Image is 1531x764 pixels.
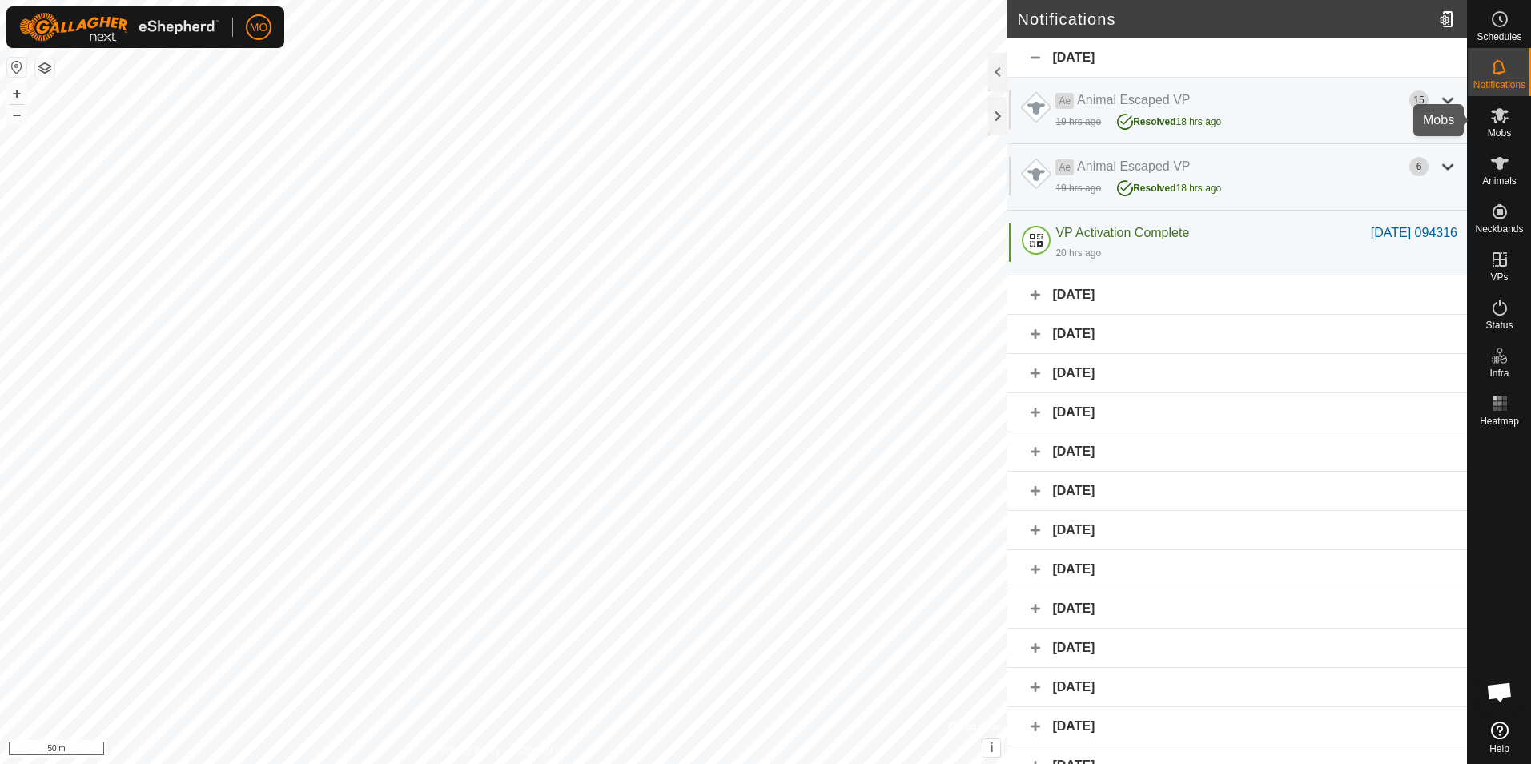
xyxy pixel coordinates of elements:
[1409,90,1429,110] div: 15
[1007,432,1467,472] div: [DATE]
[1477,32,1521,42] span: Schedules
[1017,10,1432,29] h2: Notifications
[1055,181,1101,195] div: 19 hrs ago
[7,105,26,124] button: –
[1007,275,1467,315] div: [DATE]
[1077,159,1190,173] span: Animal Escaped VP
[1490,272,1508,282] span: VPs
[1117,110,1221,129] div: 18 hrs ago
[1055,246,1101,260] div: 20 hrs ago
[1007,354,1467,393] div: [DATE]
[520,743,567,758] a: Contact Us
[1007,38,1467,78] div: [DATE]
[1480,416,1519,426] span: Heatmap
[1475,224,1523,234] span: Neckbands
[1055,115,1101,129] div: 19 hrs ago
[1468,715,1531,760] a: Help
[1007,589,1467,629] div: [DATE]
[250,19,268,36] span: MO
[1409,157,1429,176] div: 6
[1371,223,1457,243] div: [DATE] 094316
[1488,128,1511,138] span: Mobs
[1055,159,1074,175] span: Ae
[1007,668,1467,707] div: [DATE]
[1133,116,1175,127] span: Resolved
[7,84,26,103] button: +
[1007,511,1467,550] div: [DATE]
[1007,472,1467,511] div: [DATE]
[1007,707,1467,746] div: [DATE]
[1055,226,1189,239] span: VP Activation Complete
[7,58,26,77] button: Reset Map
[1133,183,1175,194] span: Resolved
[1476,668,1524,716] a: Open chat
[1485,320,1513,330] span: Status
[1077,93,1190,107] span: Animal Escaped VP
[440,743,500,758] a: Privacy Policy
[1007,315,1467,354] div: [DATE]
[1482,176,1517,186] span: Animals
[1055,93,1074,109] span: Ae
[1473,80,1525,90] span: Notifications
[1007,393,1467,432] div: [DATE]
[1007,550,1467,589] div: [DATE]
[990,741,993,754] span: i
[19,13,219,42] img: Gallagher Logo
[1489,368,1509,378] span: Infra
[982,739,1000,757] button: i
[1489,744,1509,754] span: Help
[1007,629,1467,668] div: [DATE]
[35,58,54,78] button: Map Layers
[1117,176,1221,195] div: 18 hrs ago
